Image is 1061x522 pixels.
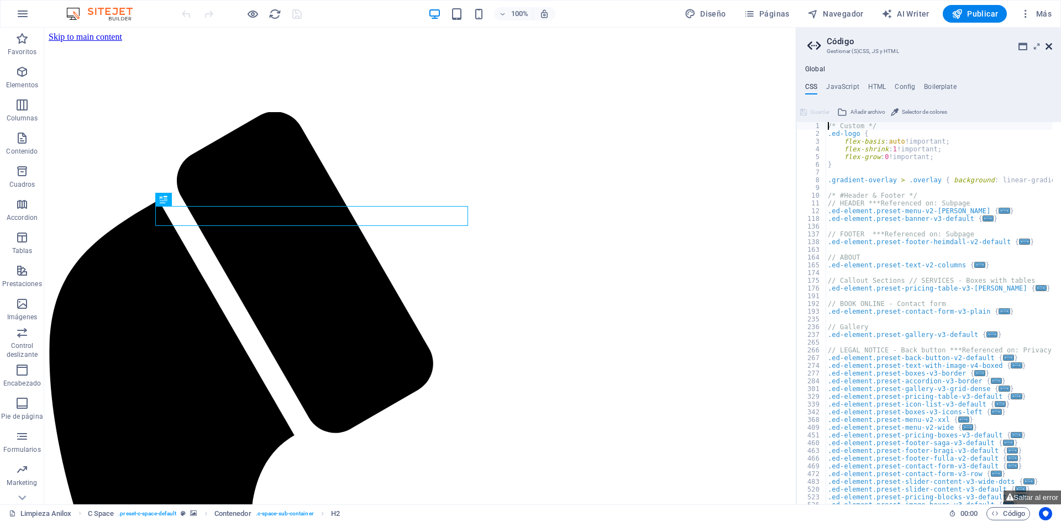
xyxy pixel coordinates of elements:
div: 466 [797,455,827,462]
p: Columnas [7,114,38,123]
div: 526 [797,501,827,509]
div: 137 [797,230,827,238]
div: 236 [797,323,827,331]
h4: Global [805,65,825,74]
div: 175 [797,277,827,284]
span: ... [1007,455,1018,461]
span: Haz clic para seleccionar y doble clic para editar [331,507,340,520]
span: AI Writer [881,8,929,19]
button: Código [986,507,1030,520]
div: 5 [797,153,827,161]
div: Diseño (Ctrl+Alt+Y) [680,5,731,23]
div: 164 [797,254,827,261]
div: 136 [797,223,827,230]
div: 266 [797,346,827,354]
p: Formularios [3,445,40,454]
div: 520 [797,486,827,493]
p: Prestaciones [2,280,41,288]
p: Pie de página [1,412,43,421]
span: ... [991,378,1002,384]
div: 274 [797,362,827,370]
p: Elementos [6,81,38,89]
div: 10 [797,192,827,199]
span: Selector de colores [902,106,947,119]
div: 329 [797,393,827,400]
div: 191 [797,292,827,300]
a: Skip to main content [4,4,78,14]
div: 472 [797,470,827,478]
h4: JavaScript [826,83,859,95]
button: Haz clic para salir del modo de previsualización y seguir editando [246,7,259,20]
div: 339 [797,400,827,408]
div: 277 [797,370,827,377]
div: 138 [797,238,827,246]
span: Añadir archivo [850,106,885,119]
button: Diseño [680,5,731,23]
button: Usercentrics [1039,507,1052,520]
p: Favoritos [8,48,36,56]
div: 118 [797,215,827,223]
div: 368 [797,416,827,424]
span: 00 00 [960,507,978,520]
div: 8 [797,176,827,184]
span: ... [995,401,1006,407]
h4: HTML [868,83,886,95]
span: ... [983,215,994,222]
div: 267 [797,354,827,362]
div: 174 [797,269,827,277]
div: 163 [797,246,827,254]
h2: Código [827,36,1052,46]
button: reload [268,7,281,20]
div: 284 [797,377,827,385]
nav: breadcrumb [88,507,340,520]
button: AI Writer [877,5,934,23]
span: ... [991,409,1002,415]
div: 237 [797,331,827,339]
span: ... [1015,486,1026,492]
h6: Tiempo de la sesión [949,507,978,520]
div: 6 [797,161,827,168]
span: ... [962,424,973,430]
div: 463 [797,447,827,455]
span: ... [1003,355,1014,361]
i: Este elemento es un preajuste personalizable [181,510,186,516]
div: 342 [797,408,827,416]
div: 1 [797,122,827,130]
div: 9 [797,184,827,192]
span: Diseño [685,8,726,19]
button: Páginas [739,5,794,23]
span: ... [1023,478,1034,484]
div: 409 [797,424,827,431]
span: . preset-c-space-default [118,507,176,520]
div: 523 [797,493,827,501]
span: Publicar [952,8,999,19]
span: Páginas [744,8,790,19]
div: 301 [797,385,827,393]
span: : [968,509,970,518]
p: Cuadros [9,180,35,189]
p: Marketing [7,478,37,487]
button: Más [1016,5,1056,23]
p: Encabezado [3,379,41,388]
span: Navegador [807,8,864,19]
span: ... [974,370,985,376]
div: 235 [797,315,827,323]
p: Tablas [12,246,33,255]
p: Accordion [7,213,38,222]
div: 451 [797,431,827,439]
button: Añadir archivo [836,106,887,119]
span: ... [999,208,1010,214]
span: ... [991,471,1002,477]
div: 192 [797,300,827,308]
span: ... [999,386,1010,392]
span: Haz clic para seleccionar y doble clic para editar [214,507,251,520]
img: Editor Logo [64,7,146,20]
span: ... [1007,447,1018,454]
h4: Config [895,83,915,95]
button: Selector de colores [889,106,949,119]
span: ... [1003,440,1014,446]
div: 7 [797,168,827,176]
p: Imágenes [7,313,37,321]
div: 2 [797,130,827,138]
div: 165 [797,261,827,269]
